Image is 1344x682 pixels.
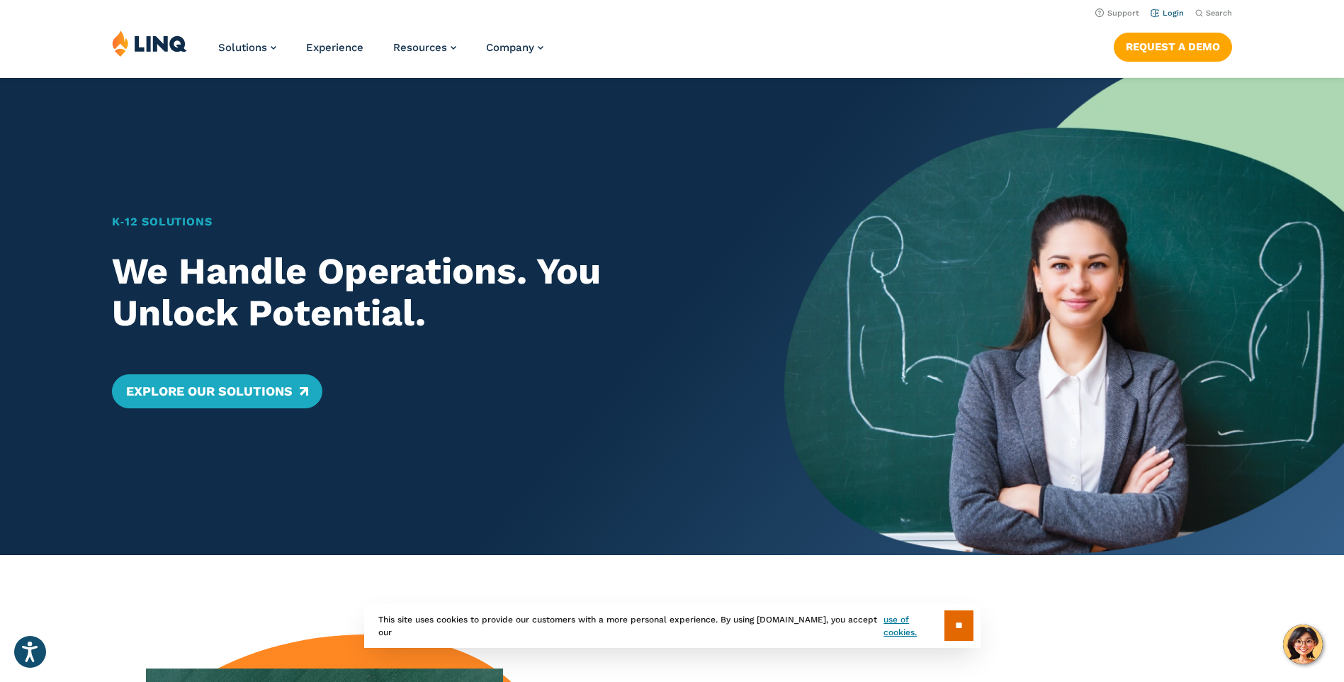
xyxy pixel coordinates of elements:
[218,41,267,54] span: Solutions
[486,41,543,54] a: Company
[112,250,729,335] h2: We Handle Operations. You Unlock Potential.
[112,213,729,230] h1: K‑12 Solutions
[883,613,944,639] a: use of cookies.
[1114,30,1232,61] nav: Button Navigation
[1206,9,1232,18] span: Search
[393,41,447,54] span: Resources
[1283,625,1323,664] button: Hello, have a question? Let’s chat.
[1195,8,1232,18] button: Open Search Bar
[486,41,534,54] span: Company
[112,374,322,408] a: Explore Our Solutions
[364,603,981,648] div: This site uses cookies to provide our customers with a more personal experience. By using [DOMAIN...
[1114,33,1232,61] a: Request a Demo
[112,30,187,57] img: LINQ | K‑12 Software
[1095,9,1139,18] a: Support
[393,41,456,54] a: Resources
[1151,9,1184,18] a: Login
[218,41,276,54] a: Solutions
[306,41,363,54] a: Experience
[784,78,1344,555] img: Home Banner
[218,30,543,77] nav: Primary Navigation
